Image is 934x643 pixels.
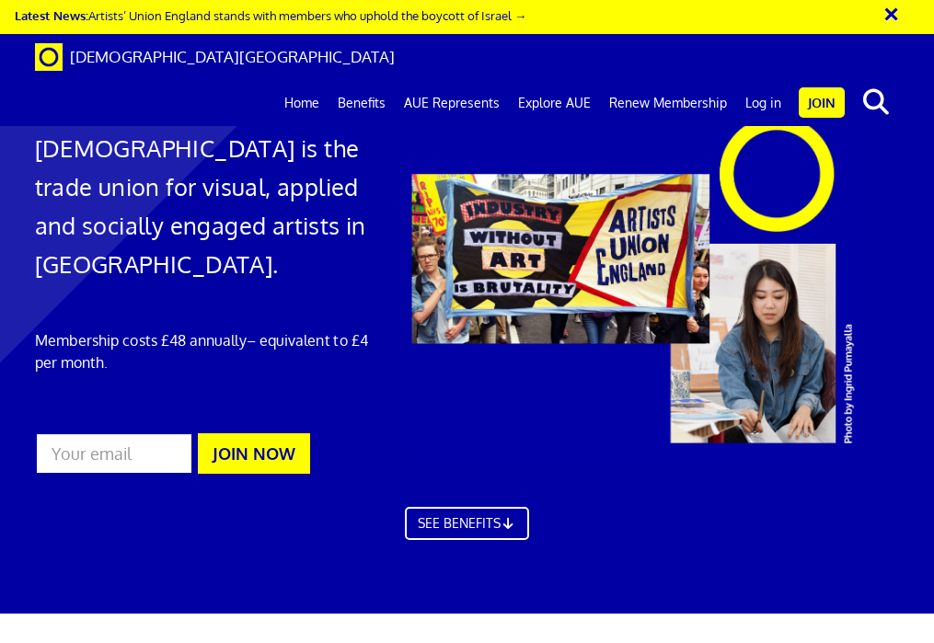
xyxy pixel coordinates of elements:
[799,87,845,118] a: Join
[35,329,379,373] p: Membership costs £48 annually – equivalent to £4 per month.
[600,80,736,126] a: Renew Membership
[509,80,600,126] a: Explore AUE
[21,34,409,80] a: Brand [DEMOGRAPHIC_DATA][GEOGRAPHIC_DATA]
[405,507,530,540] a: SEE BENEFITS
[15,7,88,23] strong: Latest News:
[15,7,526,23] a: Latest News:Artists’ Union England stands with members who uphold the boycott of Israel →
[35,129,379,283] h1: [DEMOGRAPHIC_DATA] is the trade union for visual, applied and socially engaged artists in [GEOGRA...
[848,83,905,121] button: search
[198,433,310,474] button: JOIN NOW
[35,432,193,475] input: Your email
[275,80,329,126] a: Home
[736,80,790,126] a: Log in
[395,80,509,126] a: AUE Represents
[329,80,395,126] a: Benefits
[70,47,395,66] span: [DEMOGRAPHIC_DATA][GEOGRAPHIC_DATA]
